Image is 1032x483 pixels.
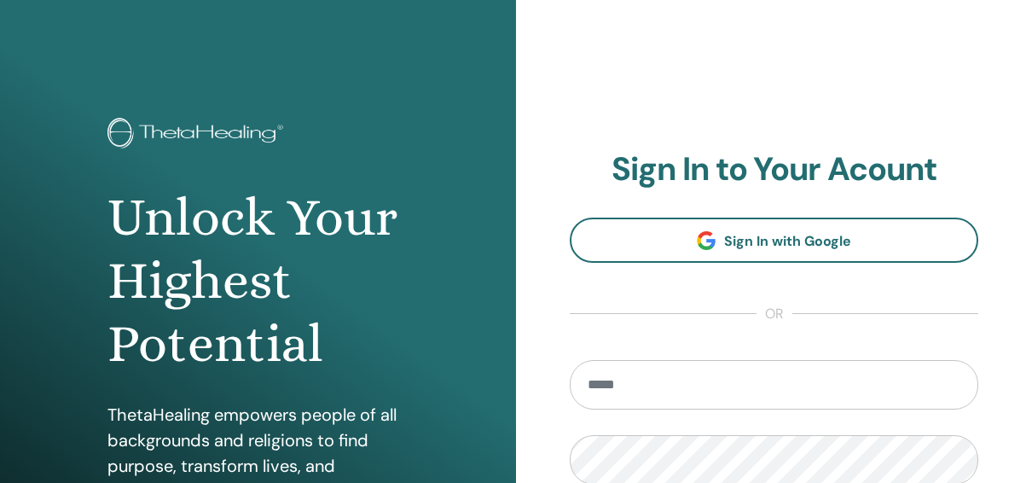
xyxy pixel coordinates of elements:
[724,232,851,250] span: Sign In with Google
[570,218,978,263] a: Sign In with Google
[570,150,978,189] h2: Sign In to Your Acount
[757,304,792,324] span: or
[107,186,409,376] h1: Unlock Your Highest Potential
